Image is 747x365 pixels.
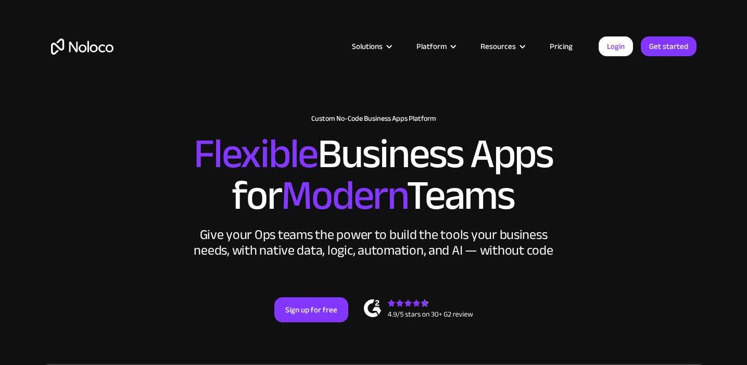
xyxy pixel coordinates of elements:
[339,40,403,53] div: Solutions
[194,115,318,193] span: Flexible
[274,297,348,322] a: Sign up for free
[281,157,407,234] span: Modern
[641,36,697,56] a: Get started
[51,115,697,123] h1: Custom No-Code Business Apps Platform
[352,40,383,53] div: Solutions
[192,227,556,258] div: Give your Ops teams the power to build the tools your business needs, with native data, logic, au...
[480,40,516,53] div: Resources
[416,40,447,53] div: Platform
[51,39,113,55] a: home
[403,40,467,53] div: Platform
[51,133,697,217] h2: Business Apps for Teams
[537,40,586,53] a: Pricing
[599,36,633,56] a: Login
[467,40,537,53] div: Resources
